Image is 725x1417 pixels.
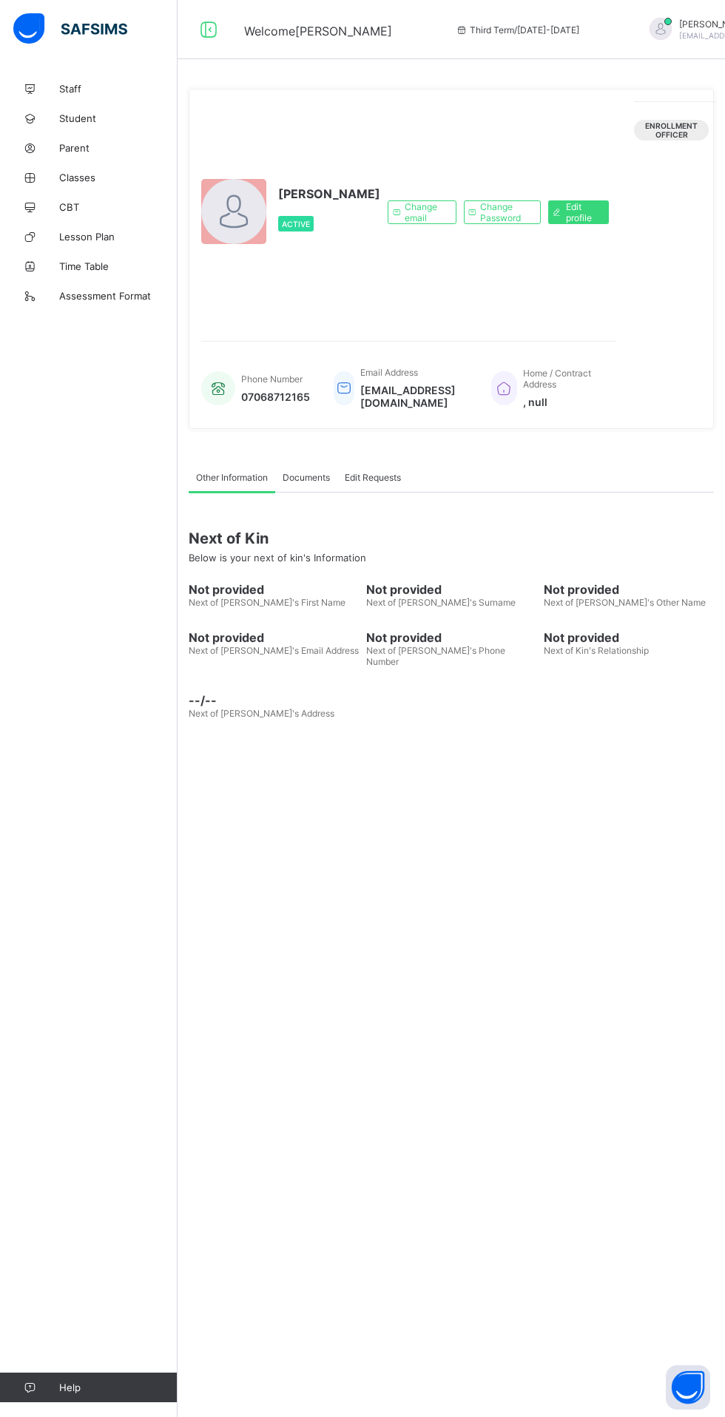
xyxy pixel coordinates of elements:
[523,368,591,390] span: Home / Contract Address
[360,384,469,409] span: [EMAIL_ADDRESS][DOMAIN_NAME]
[59,260,178,272] span: Time Table
[189,552,366,564] span: Below is your next of kin's Information
[59,201,178,213] span: CBT
[366,597,516,608] span: Next of [PERSON_NAME]'s Surname
[455,24,579,35] span: session/term information
[544,630,714,645] span: Not provided
[244,24,392,38] span: Welcome [PERSON_NAME]
[59,83,178,95] span: Staff
[189,708,334,719] span: Next of [PERSON_NAME]'s Address
[282,220,310,229] span: Active
[59,142,178,154] span: Parent
[666,1365,710,1410] button: Open asap
[59,112,178,124] span: Student
[366,645,505,667] span: Next of [PERSON_NAME]'s Phone Number
[59,172,178,183] span: Classes
[189,693,359,708] span: --/--
[59,231,178,243] span: Lesson Plan
[480,201,529,223] span: Change Password
[189,530,714,547] span: Next of Kin
[566,201,598,223] span: Edit profile
[13,13,127,44] img: safsims
[366,630,536,645] span: Not provided
[366,582,536,597] span: Not provided
[189,597,345,608] span: Next of [PERSON_NAME]'s First Name
[645,121,698,139] span: Enrollment Officer
[196,472,268,483] span: Other Information
[241,390,310,403] span: 07068712165
[59,1382,177,1393] span: Help
[544,645,649,656] span: Next of Kin's Relationship
[278,186,380,201] span: [PERSON_NAME]
[544,597,706,608] span: Next of [PERSON_NAME]'s Other Name
[189,630,359,645] span: Not provided
[345,472,401,483] span: Edit Requests
[189,645,359,656] span: Next of [PERSON_NAME]'s Email Address
[523,396,601,408] span: , null
[59,290,178,302] span: Assessment Format
[405,201,445,223] span: Change email
[241,373,303,385] span: Phone Number
[544,582,714,597] span: Not provided
[189,582,359,597] span: Not provided
[283,472,330,483] span: Documents
[360,367,418,378] span: Email Address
